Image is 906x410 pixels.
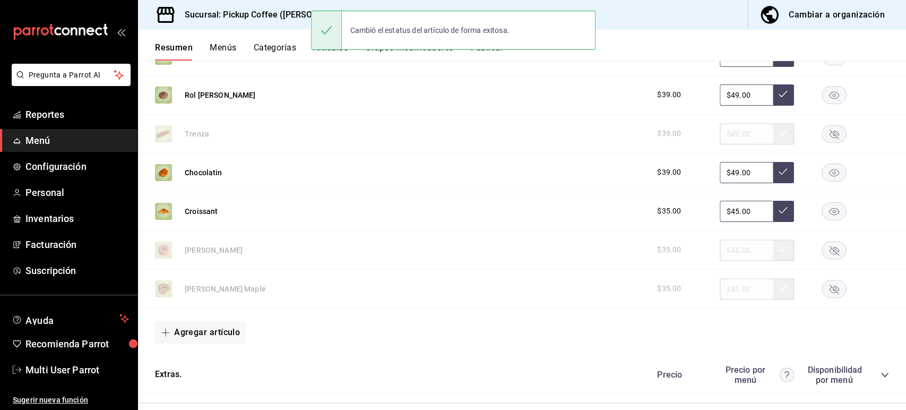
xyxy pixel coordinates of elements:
span: Inventarios [25,211,129,226]
span: Menú [25,133,129,148]
button: collapse-category-row [881,371,889,379]
span: Recomienda Parrot [25,337,129,351]
input: Sin ajuste [720,162,773,183]
img: Preview [155,164,172,181]
span: $39.00 [657,167,681,178]
button: Rol [PERSON_NAME] [185,90,256,100]
input: Sin ajuste [720,84,773,106]
button: Chocolatin [185,167,222,178]
span: Reportes [25,107,129,122]
button: Resumen [155,42,193,61]
div: Cambió el estatus del artículo de forma exitosa. [342,19,518,42]
h3: Sucursal: Pickup Coffee ([PERSON_NAME]) [176,8,351,21]
button: Agregar artículo [155,321,246,344]
a: Pregunta a Parrot AI [7,77,131,88]
div: navigation tabs [155,42,906,61]
input: Sin ajuste [720,201,773,222]
span: Personal [25,185,129,200]
button: Pregunta a Parrot AI [12,64,131,86]
button: Extras. [155,369,182,381]
span: Facturación [25,237,129,252]
div: Precio por menú [720,365,794,385]
button: Categorías [254,42,297,61]
img: Preview [155,87,172,104]
div: Cambiar a organización [789,7,885,22]
button: Croissant [185,206,218,217]
span: $39.00 [657,89,681,100]
span: Sugerir nueva función [13,395,129,406]
img: Preview [155,203,172,220]
div: Precio [646,370,714,380]
span: Suscripción [25,263,129,278]
span: $35.00 [657,206,681,217]
span: Configuración [25,159,129,174]
button: open_drawer_menu [117,28,125,36]
span: Ayuda [25,312,115,325]
div: Disponibilidad por menú [807,365,860,385]
button: Menús [210,42,236,61]
span: Multi User Parrot [25,363,129,377]
span: Pregunta a Parrot AI [29,70,114,81]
